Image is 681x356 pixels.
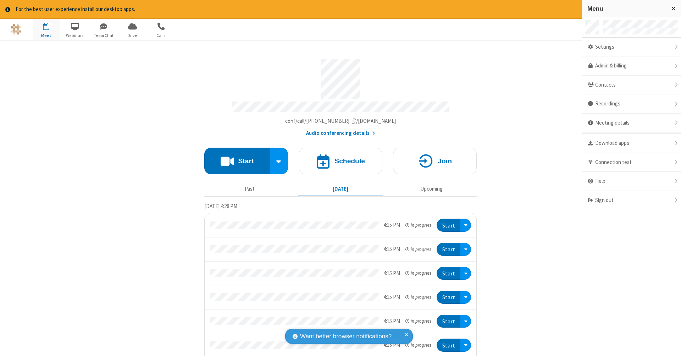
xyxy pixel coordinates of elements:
div: Meeting details [582,114,681,133]
em: in progress [405,318,431,324]
h4: Schedule [334,158,365,164]
button: Start [437,315,460,328]
div: Open menu [460,243,471,256]
span: Meet [33,32,60,39]
span: Webinars [62,32,88,39]
div: Open menu [581,19,681,40]
button: Join [393,148,477,174]
h3: Menu [587,5,665,12]
div: Settings [582,38,681,57]
div: 4:15 PM [383,245,400,253]
a: Admin & billing [582,56,681,76]
button: Logo [2,19,29,40]
div: Start conference options [270,148,288,174]
button: Start [437,219,460,232]
div: Open menu [460,339,471,352]
em: in progress [405,246,431,253]
div: 4:15 PM [383,317,400,325]
button: Copy my meeting room linkCopy my meeting room link [285,117,396,125]
button: Start [437,291,460,304]
button: Schedule [299,148,382,174]
span: Want better browser notifications? [300,332,392,341]
em: in progress [405,342,431,349]
div: Open menu [460,315,471,328]
h4: Join [438,158,452,164]
button: [DATE] [298,182,383,196]
div: Open menu [460,267,471,280]
span: Calls [148,32,175,39]
button: Start [204,148,270,174]
span: Copy my meeting room link [285,117,396,124]
span: Drive [119,32,146,39]
div: Help [582,172,681,191]
div: Connection test [582,153,681,172]
button: Upcoming [389,182,474,196]
span: Team Chat [90,32,117,39]
h4: Start [238,158,254,164]
div: Sign out [582,191,681,210]
button: Start [437,339,460,352]
img: QA Selenium DO NOT DELETE OR CHANGE [11,24,21,35]
div: Open menu [460,291,471,304]
section: Account details [204,54,477,137]
em: in progress [405,294,431,301]
div: 4:15 PM [383,293,400,301]
button: Start [437,243,460,256]
em: in progress [405,222,431,229]
div: Recordings [582,94,681,114]
div: For the best user experience install our desktop apps. [16,5,622,13]
div: 12 [47,23,53,28]
button: Start [437,267,460,280]
span: [DATE] 4:28 PM [204,203,237,209]
div: Contacts [582,76,681,95]
em: in progress [405,270,431,276]
button: Audio conferencing details [306,129,375,137]
button: Past [207,182,293,196]
div: Open menu [460,219,471,232]
div: Download apps [582,134,681,153]
div: 4:15 PM [383,221,400,229]
div: 4:15 PM [383,269,400,278]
